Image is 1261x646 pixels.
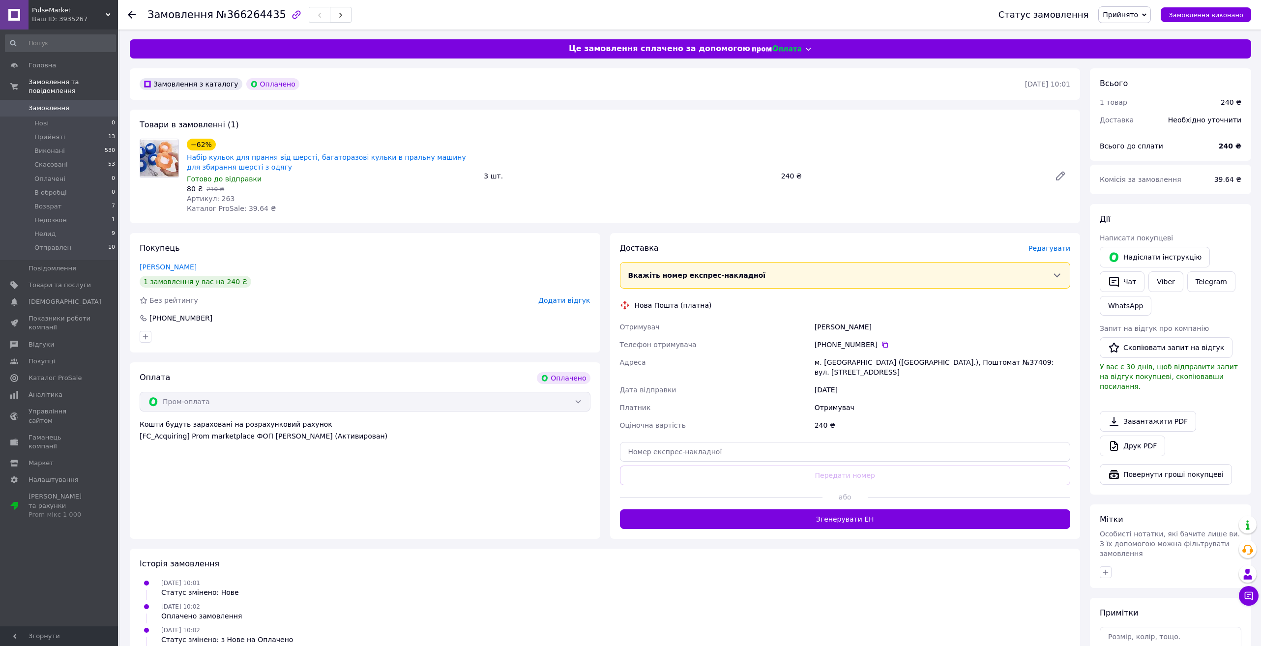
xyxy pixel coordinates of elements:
div: Замовлення з каталогу [140,78,242,90]
button: Чат з покупцем [1239,586,1259,606]
a: WhatsApp [1100,296,1151,316]
div: 240 ₴ [1221,97,1241,107]
span: В обробці [34,188,67,197]
span: Примітки [1100,608,1138,617]
span: Гаманець компанії [29,433,91,451]
div: [FC_Acquiring] Prom marketplace ФОП [PERSON_NAME] (Активирован) [140,431,590,441]
div: Нова Пошта (платна) [632,300,714,310]
div: [PERSON_NAME] [813,318,1072,336]
button: Надіслати інструкцію [1100,247,1210,267]
span: Недозвон [34,216,67,225]
span: Замовлення [147,9,213,21]
span: або [822,492,868,502]
span: Відгуки [29,340,54,349]
input: Номер експрес-накладної [620,442,1071,462]
span: 39.64 ₴ [1214,176,1241,183]
span: PulseMarket [32,6,106,15]
div: Prom мікс 1 000 [29,510,91,519]
span: Артикул: 263 [187,195,235,203]
span: Каталог ProSale [29,374,82,382]
b: 240 ₴ [1219,142,1241,150]
span: №366264435 [216,9,286,21]
span: Покупець [140,243,180,253]
div: Необхідно уточнити [1162,109,1247,131]
img: Набір кульок для прання від шерсті, багаторазові кульки в пральну машину для збирання шерсті з одягу [140,140,178,176]
a: Telegram [1187,271,1235,292]
div: Ваш ID: 3935267 [32,15,118,24]
span: Виконані [34,147,65,155]
span: 53 [108,160,115,169]
span: Без рейтингу [149,296,198,304]
div: 1 замовлення у вас на 240 ₴ [140,276,251,288]
span: У вас є 30 днів, щоб відправити запит на відгук покупцеві, скопіювавши посилання. [1100,363,1238,390]
span: Написати покупцеві [1100,234,1173,242]
span: 0 [112,175,115,183]
span: 210 ₴ [206,186,224,193]
span: Нові [34,119,49,128]
a: Друк PDF [1100,436,1165,456]
div: Повернутися назад [128,10,136,20]
a: Viber [1148,271,1183,292]
span: Всього [1100,79,1128,88]
span: 530 [105,147,115,155]
span: Запит на відгук про компанію [1100,324,1209,332]
span: Мітки [1100,515,1123,524]
span: Управління сайтом [29,407,91,425]
span: Отримувач [620,323,660,331]
span: Отправлен [34,243,71,252]
span: 9 [112,230,115,238]
button: Повернути гроші покупцеві [1100,464,1232,485]
button: Згенерувати ЕН [620,509,1071,529]
div: 3 шт. [480,169,777,183]
a: Редагувати [1051,166,1070,186]
a: Завантажити PDF [1100,411,1196,432]
span: 1 товар [1100,98,1127,106]
span: Повідомлення [29,264,76,273]
span: 10 [108,243,115,252]
a: [PERSON_NAME] [140,263,197,271]
span: Оплачені [34,175,65,183]
span: Адреса [620,358,646,366]
span: Товари та послуги [29,281,91,290]
span: Додати відгук [538,296,590,304]
span: [DATE] 10:02 [161,627,200,634]
span: Історія замовлення [140,559,219,568]
span: 80 ₴ [187,185,203,193]
span: 1 [112,216,115,225]
span: Замовлення виконано [1169,11,1243,19]
span: Телефон отримувача [620,341,697,349]
div: 240 ₴ [777,169,1047,183]
span: Прийнято [1103,11,1138,19]
span: Оплата [140,373,170,382]
div: 240 ₴ [813,416,1072,434]
span: Всього до сплати [1100,142,1163,150]
span: Скасовані [34,160,68,169]
span: Товари в замовленні (1) [140,120,239,129]
span: Возврат [34,202,61,211]
span: Готово до відправки [187,175,262,183]
span: Прийняті [34,133,65,142]
span: 0 [112,188,115,197]
div: Оплачено замовлення [161,611,242,621]
div: Оплачено [537,372,590,384]
span: Маркет [29,459,54,468]
span: Дії [1100,214,1110,224]
span: Каталог ProSale: 39.64 ₴ [187,205,276,212]
div: Статус змінено: з Нове на Оплачено [161,635,293,645]
span: Платник [620,404,651,411]
span: Особисті нотатки, які бачите лише ви. З їх допомогою можна фільтрувати замовлення [1100,530,1240,558]
span: Замовлення [29,104,69,113]
button: Скопіювати запит на відгук [1100,337,1232,358]
span: Редагувати [1028,244,1070,252]
span: Головна [29,61,56,70]
span: 0 [112,119,115,128]
div: Отримувач [813,399,1072,416]
span: Покупці [29,357,55,366]
a: Набір кульок для прання від шерсті, багаторазові кульки в пральну машину для збирання шерсті з одягу [187,153,466,171]
span: Оціночна вартість [620,421,686,429]
span: Доставка [620,243,659,253]
span: Аналітика [29,390,62,399]
span: 7 [112,202,115,211]
button: Чат [1100,271,1144,292]
span: Вкажіть номер експрес-накладної [628,271,766,279]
